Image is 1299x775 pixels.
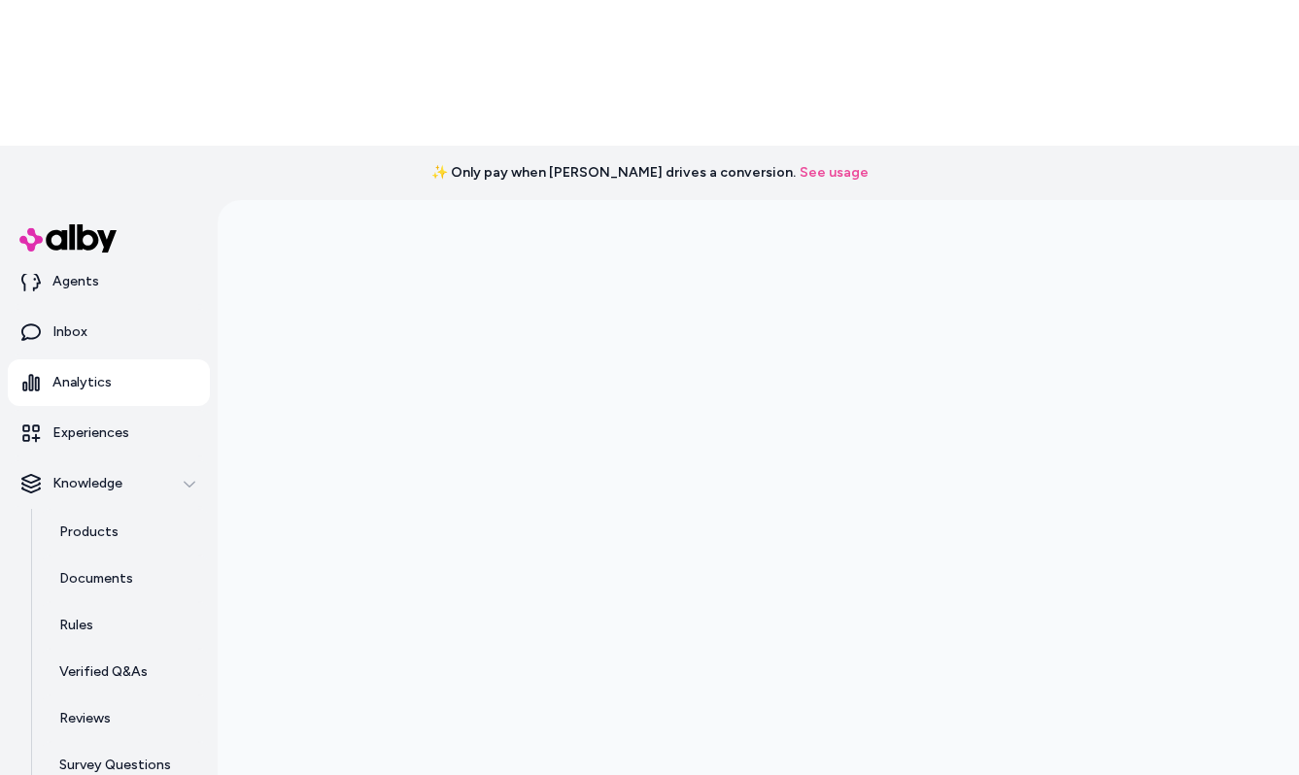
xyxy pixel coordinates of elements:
p: Documents [59,569,133,589]
a: Agents [8,258,210,305]
a: Products [40,509,210,556]
button: Knowledge [8,460,210,507]
p: Survey Questions [59,756,171,775]
a: Analytics [8,359,210,406]
a: Reviews [40,695,210,742]
a: Experiences [8,410,210,456]
span: ✨ Only pay when [PERSON_NAME] drives a conversion. [431,163,796,183]
p: Rules [59,616,93,635]
p: Knowledge [52,474,122,493]
a: Inbox [8,309,210,355]
a: Rules [40,602,210,649]
img: alby Logo [19,224,117,253]
p: Analytics [52,373,112,392]
p: Reviews [59,709,111,728]
a: Verified Q&As [40,649,210,695]
p: Agents [52,272,99,291]
a: See usage [800,163,869,183]
p: Inbox [52,322,87,342]
p: Experiences [52,423,129,443]
p: Verified Q&As [59,662,148,682]
p: Products [59,522,119,542]
a: Documents [40,556,210,602]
